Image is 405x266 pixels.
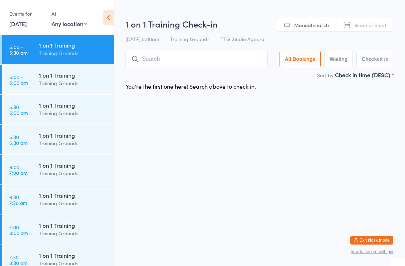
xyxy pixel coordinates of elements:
[356,51,394,67] button: Checked in
[9,164,28,176] time: 6:00 - 7:00 am
[170,35,209,43] span: Training Grounds
[317,72,334,79] label: Sort by
[125,82,256,90] div: You're the first one here! Search above to check in.
[39,49,108,57] div: Training Grounds
[350,236,393,245] button: Exit kiosk mode
[125,18,394,30] h2: 1 on 1 Training Check-in
[39,221,108,229] div: 1 on 1 Training
[280,51,321,67] button: All Bookings
[9,104,28,115] time: 5:30 - 6:00 am
[39,161,108,169] div: 1 on 1 Training
[9,194,27,206] time: 6:30 - 7:30 am
[39,169,108,177] div: Training Grounds
[39,79,108,87] div: Training Grounds
[125,35,159,43] span: [DATE] 5:00am
[2,185,114,215] a: 6:30 -7:30 am1 on 1 TrainingTraining Grounds
[324,51,353,67] button: Waiting
[125,51,268,67] input: Search
[39,251,108,259] div: 1 on 1 Training
[39,109,108,117] div: Training Grounds
[335,71,394,79] div: Check in time (DESC)
[39,131,108,139] div: 1 on 1 Training
[39,199,108,207] div: Training Grounds
[2,35,114,64] a: 5:00 -5:30 am1 on 1 TrainingTraining Grounds
[9,224,28,236] time: 7:00 - 8:00 am
[221,35,264,43] span: TTG Studio Agoura
[9,134,28,146] time: 5:30 - 6:30 am
[9,8,44,20] div: Events for
[9,254,28,266] time: 7:30 - 8:30 am
[351,249,393,254] button: how to secure with pin
[2,65,114,94] a: 5:00 -6:00 am1 on 1 TrainingTraining Grounds
[2,215,114,245] a: 7:00 -8:00 am1 on 1 TrainingTraining Grounds
[39,139,108,147] div: Training Grounds
[2,95,114,124] a: 5:30 -6:00 am1 on 1 TrainingTraining Grounds
[39,71,108,79] div: 1 on 1 Training
[39,101,108,109] div: 1 on 1 Training
[51,8,87,20] div: At
[51,20,87,28] div: Any location
[354,21,386,29] span: Scanner input
[2,155,114,184] a: 6:00 -7:00 am1 on 1 TrainingTraining Grounds
[9,44,28,55] time: 5:00 - 5:30 am
[39,191,108,199] div: 1 on 1 Training
[9,20,27,28] a: [DATE]
[39,229,108,237] div: Training Grounds
[2,125,114,154] a: 5:30 -6:30 am1 on 1 TrainingTraining Grounds
[39,41,108,49] div: 1 on 1 Training
[9,74,28,85] time: 5:00 - 6:00 am
[294,21,329,29] span: Manual search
